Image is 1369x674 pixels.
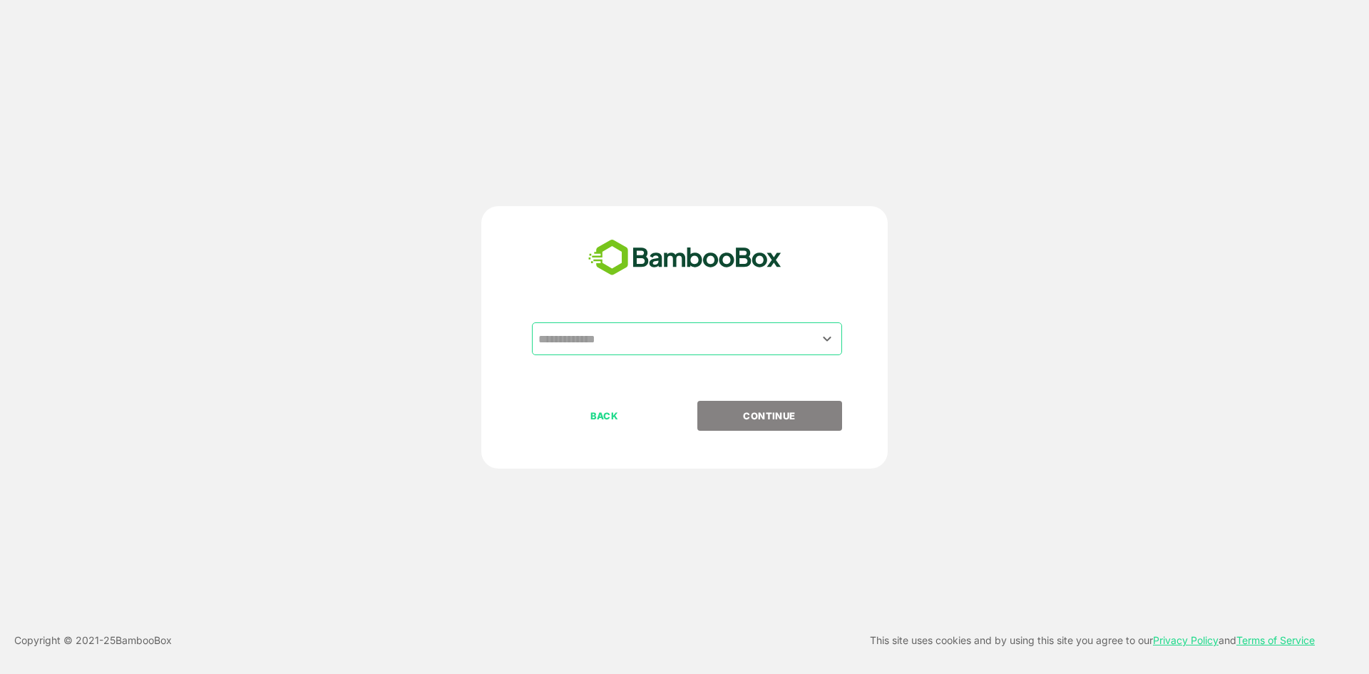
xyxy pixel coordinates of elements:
button: CONTINUE [697,401,842,431]
p: CONTINUE [698,408,841,424]
button: Open [818,329,837,348]
a: Terms of Service [1236,634,1315,646]
button: BACK [532,401,677,431]
img: bamboobox [580,235,789,282]
p: BACK [533,408,676,424]
a: Privacy Policy [1153,634,1219,646]
p: This site uses cookies and by using this site you agree to our and [870,632,1315,649]
p: Copyright © 2021- 25 BambooBox [14,632,172,649]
